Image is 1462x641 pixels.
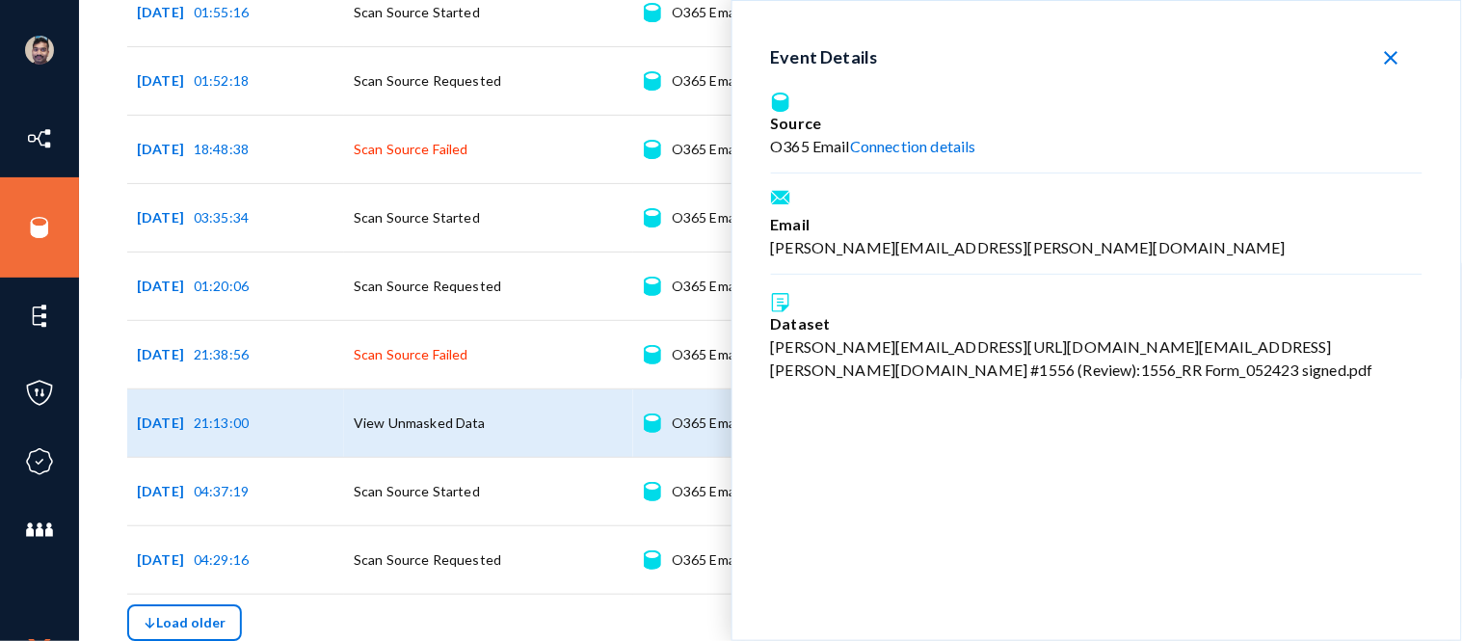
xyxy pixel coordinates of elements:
div: O365 Email [672,208,742,227]
span: Scan Source Requested [354,278,501,294]
span: Scan Source Requested [354,551,501,568]
div: O365 Email [672,140,742,159]
span: [DATE] [137,346,194,362]
span: 03:35:34 [194,209,249,226]
div: O365 Email [672,550,742,570]
span: 01:55:16 [194,4,249,20]
img: icon-source.svg [644,550,660,570]
img: icon-sources.svg [25,213,54,242]
span: Scan Source Failed [354,346,468,362]
span: 01:20:06 [194,278,249,294]
span: 04:37:19 [194,483,249,499]
img: icon-members.svg [25,516,54,545]
span: [DATE] [137,72,194,89]
span: 01:52:18 [194,72,249,89]
div: O365 Email [672,277,742,296]
span: 21:38:56 [194,346,249,362]
img: icon-elements.svg [25,302,54,331]
span: [DATE] [137,141,194,157]
div: O365 Email [672,414,742,433]
img: ACg8ocK1ZkZ6gbMmCU1AeqPIsBvrTWeY1xNXvgxNjkUXxjcqAiPEIvU=s96-c [25,36,54,65]
div: O365 Email [672,482,742,501]
span: Scan Source Started [354,483,480,499]
span: View Unmasked Data [354,414,486,431]
img: icon-source.svg [644,277,660,296]
span: Load older [144,614,226,630]
img: icon-source.svg [644,345,660,364]
span: [DATE] [137,483,194,499]
div: O365 Email [672,71,742,91]
img: icon-source.svg [644,3,660,22]
img: icon-inventory.svg [25,124,54,153]
div: O365 Email [672,345,742,364]
span: Scan Source Requested [354,72,501,89]
span: Scan Source Started [354,209,480,226]
button: Load older [127,604,242,641]
span: [DATE] [137,414,194,431]
img: icon-source.svg [644,208,660,227]
span: 04:29:16 [194,551,249,568]
img: icon-policies.svg [25,379,54,408]
img: icon-compliance.svg [25,447,54,476]
span: [DATE] [137,4,194,20]
div: O365 Email [672,3,742,22]
img: icon-arrow-below.svg [144,617,156,629]
span: [DATE] [137,209,194,226]
span: [DATE] [137,551,194,568]
img: icon-source.svg [644,414,660,433]
span: 21:13:00 [194,414,249,431]
img: icon-source.svg [644,482,660,501]
span: Scan Source Started [354,4,480,20]
img: icon-source.svg [644,140,660,159]
span: [DATE] [137,278,194,294]
img: icon-source.svg [644,71,660,91]
span: Scan Source Failed [354,141,468,157]
span: 18:48:38 [194,141,249,157]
